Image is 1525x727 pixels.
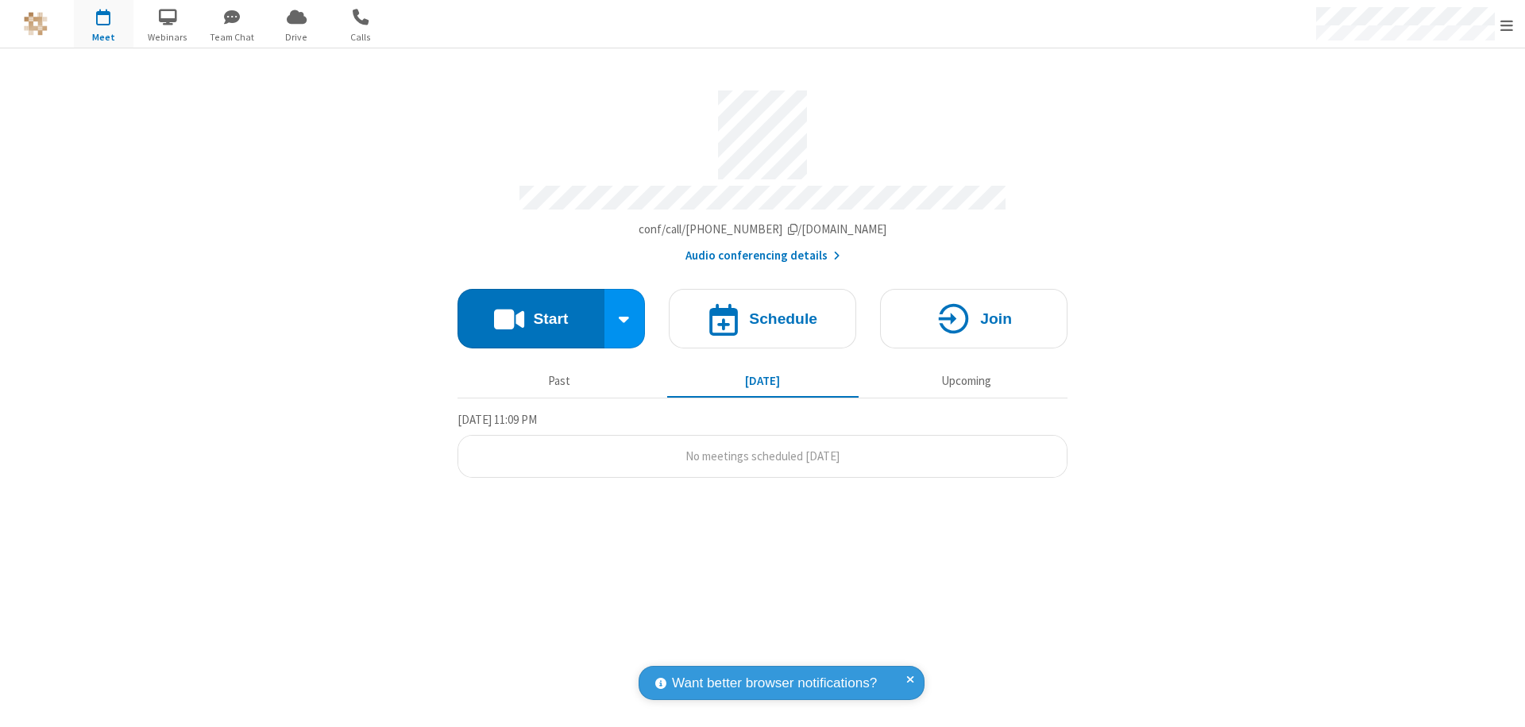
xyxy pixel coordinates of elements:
[672,673,877,694] span: Want better browser notifications?
[203,30,262,44] span: Team Chat
[669,289,856,348] button: Schedule
[871,366,1062,396] button: Upcoming
[639,221,887,237] span: Copy my meeting room link
[464,366,655,396] button: Past
[685,448,840,464] span: No meetings scheduled [DATE]
[685,247,840,265] button: Audio conferencing details
[639,221,887,239] button: Copy my meeting room linkCopy my meeting room link
[457,410,1067,479] section: Today's Meetings
[267,30,326,44] span: Drive
[138,30,198,44] span: Webinars
[457,289,604,348] button: Start
[457,412,537,427] span: [DATE] 11:09 PM
[533,311,568,326] h4: Start
[457,79,1067,265] section: Account details
[74,30,133,44] span: Meet
[980,311,1012,326] h4: Join
[604,289,646,348] div: Start conference options
[24,12,48,36] img: QA Selenium DO NOT DELETE OR CHANGE
[667,366,859,396] button: [DATE]
[880,289,1067,348] button: Join
[331,30,391,44] span: Calls
[749,311,817,326] h4: Schedule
